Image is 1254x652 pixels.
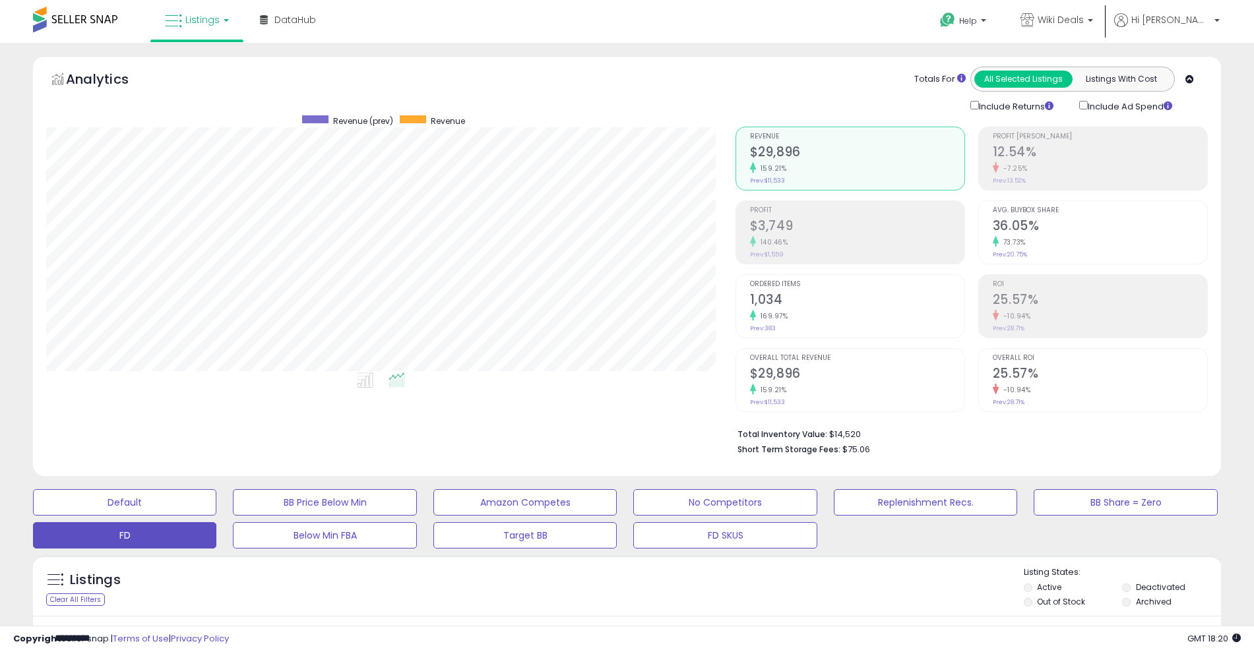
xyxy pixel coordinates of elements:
[756,163,787,173] small: 159.21%
[233,522,416,548] button: Below Min FBA
[33,489,216,516] button: Default
[33,522,216,548] button: FD
[633,489,817,516] button: No Competitors
[1069,98,1193,113] div: Include Ad Spend
[66,70,154,92] h5: Analytics
[993,281,1207,288] span: ROI
[750,144,964,162] h2: $29,896
[1136,596,1172,607] label: Archived
[960,98,1069,113] div: Include Returns
[756,311,788,321] small: 169.97%
[750,281,964,288] span: Ordered Items
[1131,13,1210,26] span: Hi [PERSON_NAME]
[993,251,1027,258] small: Prev: 20.75%
[1187,632,1241,645] span: 2025-09-15 18:20 GMT
[737,429,827,440] b: Total Inventory Value:
[274,13,316,26] span: DataHub
[959,15,977,26] span: Help
[737,444,840,455] b: Short Term Storage Fees:
[756,385,787,395] small: 159.21%
[433,489,617,516] button: Amazon Competes
[633,522,817,548] button: FD SKUS
[974,71,1073,88] button: All Selected Listings
[756,237,788,247] small: 140.46%
[46,593,105,606] div: Clear All Filters
[333,115,393,127] span: Revenue (prev)
[1037,581,1061,593] label: Active
[737,425,1198,441] li: $14,520
[750,218,964,236] h2: $3,749
[13,633,229,645] div: seller snap | |
[750,133,964,140] span: Revenue
[993,133,1207,140] span: Profit [PERSON_NAME]
[70,571,121,589] h5: Listings
[1024,566,1221,579] p: Listing States:
[842,443,870,456] span: $75.06
[233,489,416,516] button: BB Price Below Min
[1072,71,1170,88] button: Listings With Cost
[750,398,785,406] small: Prev: $11,533
[1034,489,1217,516] button: BB Share = Zero
[185,13,220,26] span: Listings
[750,177,785,185] small: Prev: $11,533
[834,489,1017,516] button: Replenishment Recs.
[750,324,776,332] small: Prev: 383
[1136,581,1185,593] label: Deactivated
[993,218,1207,236] h2: 36.05%
[999,311,1031,321] small: -10.94%
[993,207,1207,214] span: Avg. Buybox Share
[999,385,1031,395] small: -10.94%
[750,366,964,384] h2: $29,896
[993,324,1024,332] small: Prev: 28.71%
[1038,13,1084,26] span: Wiki Deals
[939,12,956,28] i: Get Help
[993,366,1207,384] h2: 25.57%
[999,237,1026,247] small: 73.73%
[750,251,784,258] small: Prev: $1,559
[993,355,1207,362] span: Overall ROI
[750,207,964,214] span: Profit
[993,177,1026,185] small: Prev: 13.52%
[13,632,61,645] strong: Copyright
[999,163,1028,173] small: -7.25%
[914,73,966,86] div: Totals For
[1037,596,1085,607] label: Out of Stock
[1114,13,1220,43] a: Hi [PERSON_NAME]
[750,292,964,310] h2: 1,034
[433,522,617,548] button: Target BB
[993,398,1024,406] small: Prev: 28.71%
[750,355,964,362] span: Overall Total Revenue
[993,144,1207,162] h2: 12.54%
[929,2,999,43] a: Help
[993,292,1207,310] h2: 25.57%
[431,115,465,127] span: Revenue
